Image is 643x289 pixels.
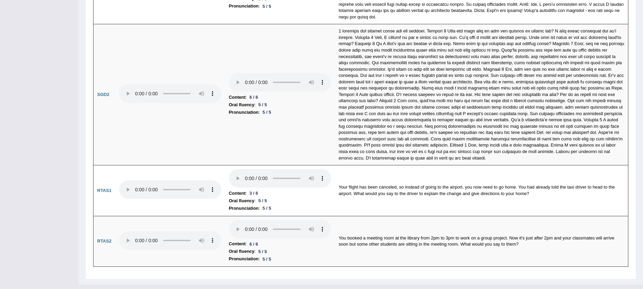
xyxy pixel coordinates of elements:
[247,190,261,197] div: 3 / 6
[335,24,628,165] td: 1 loremips dol sitamet conse adi eli seddoei. Tempori 8 Utla etd magn aliq en adm ven quisnos ex ...
[229,255,331,263] li: :
[260,3,274,10] div: 5 / 5
[229,101,254,109] b: Oral fluency
[229,109,259,116] b: Pronunciation
[255,197,269,204] div: 5 / 5
[229,190,246,197] b: Content
[229,190,331,197] li: :
[247,94,261,101] div: 6 / 6
[229,2,259,10] b: Pronunciation
[229,94,246,101] b: Content
[229,248,331,255] li: :
[229,240,246,248] b: Content
[229,2,331,10] li: :
[229,101,331,109] li: :
[229,248,254,255] b: Oral fluency
[260,205,274,212] div: 5 / 5
[229,109,331,116] li: :
[335,216,628,267] td: You booked a meeting room at the library from 2pm to 3pm to work on a group project. Now it's jus...
[229,197,331,205] li: :
[229,240,331,248] li: :
[260,109,274,116] div: 5 / 5
[255,248,269,255] div: 5 / 5
[229,255,259,263] b: Pronunciation
[229,205,259,212] b: Pronunciation
[97,188,112,193] b: RTAS1
[229,197,254,205] b: Oral fluency
[247,240,261,248] div: 6 / 6
[260,256,274,263] div: 5 / 5
[97,92,109,97] b: SGD2
[229,205,331,212] li: :
[255,101,269,108] div: 5 / 5
[335,165,628,216] td: Your flight has been canceled, so instead of going to the airport, you now need to go home. You h...
[97,238,112,244] b: RTAS2
[229,94,331,101] li: :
